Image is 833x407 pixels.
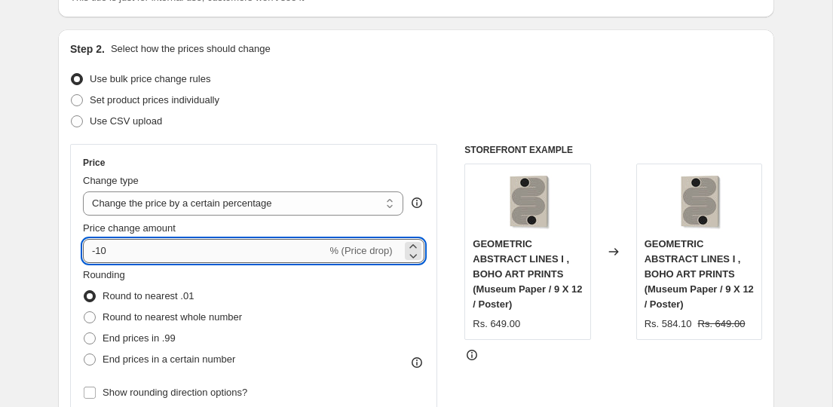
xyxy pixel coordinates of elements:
[90,94,219,106] span: Set product prices individually
[103,387,247,398] span: Show rounding direction options?
[103,311,242,323] span: Round to nearest whole number
[111,41,271,57] p: Select how the prices should change
[83,239,326,263] input: -15
[473,317,520,332] div: Rs. 649.00
[464,144,762,156] h6: STOREFRONT EXAMPLE
[473,238,582,310] span: GEOMETRIC ABSTRACT LINES I , BOHO ART PRINTS (Museum Paper / 9 X 12 / Poster)
[409,195,424,210] div: help
[103,332,176,344] span: End prices in .99
[83,175,139,186] span: Change type
[645,317,692,332] div: Rs. 584.10
[698,317,746,332] strike: Rs. 649.00
[498,172,558,232] img: gallerywrap-resized_212f066c-7c3d-4415-9b16-553eb73bee29_80x.jpg
[83,269,125,280] span: Rounding
[669,172,729,232] img: gallerywrap-resized_212f066c-7c3d-4415-9b16-553eb73bee29_80x.jpg
[103,290,194,301] span: Round to nearest .01
[329,245,392,256] span: % (Price drop)
[90,73,210,84] span: Use bulk price change rules
[90,115,162,127] span: Use CSV upload
[83,157,105,169] h3: Price
[645,238,754,310] span: GEOMETRIC ABSTRACT LINES I , BOHO ART PRINTS (Museum Paper / 9 X 12 / Poster)
[83,222,176,234] span: Price change amount
[103,353,235,365] span: End prices in a certain number
[70,41,105,57] h2: Step 2.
